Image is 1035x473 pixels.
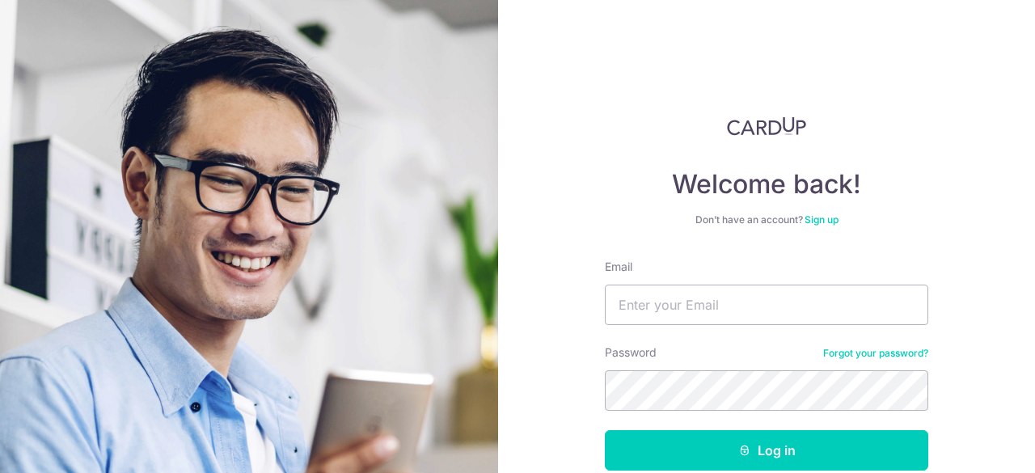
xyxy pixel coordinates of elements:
[727,116,806,136] img: CardUp Logo
[605,344,657,361] label: Password
[605,285,928,325] input: Enter your Email
[605,430,928,471] button: Log in
[605,168,928,201] h4: Welcome back!
[605,259,632,275] label: Email
[805,213,839,226] a: Sign up
[823,347,928,360] a: Forgot your password?
[605,213,928,226] div: Don’t have an account?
